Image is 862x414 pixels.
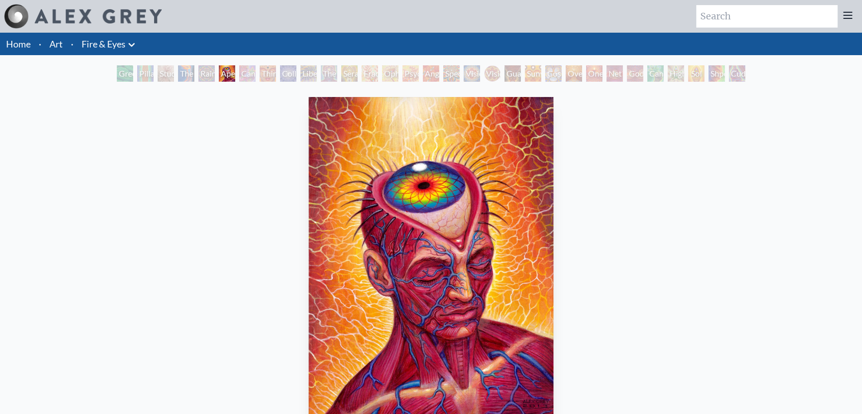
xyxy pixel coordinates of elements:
[708,65,725,82] div: Shpongled
[402,65,419,82] div: Psychomicrograph of a Fractal Paisley Cherub Feather Tip
[443,65,460,82] div: Spectral Lotus
[627,65,643,82] div: Godself
[67,33,78,55] li: ·
[300,65,317,82] div: Liberation Through Seeing
[82,37,125,51] a: Fire & Eyes
[198,65,215,82] div: Rainbow Eye Ripple
[219,65,235,82] div: Aperture
[178,65,194,82] div: The Torch
[341,65,358,82] div: Seraphic Transport Docking on the Third Eye
[484,65,500,82] div: Vision [PERSON_NAME]
[586,65,602,82] div: One
[382,65,398,82] div: Ophanic Eyelash
[6,38,31,50] a: Home
[566,65,582,82] div: Oversoul
[239,65,256,82] div: Cannabis Sutra
[647,65,664,82] div: Cannafist
[606,65,623,82] div: Net of Being
[321,65,337,82] div: The Seer
[729,65,745,82] div: Cuddle
[688,65,704,82] div: Sol Invictus
[525,65,541,82] div: Sunyata
[137,65,154,82] div: Pillar of Awareness
[260,65,276,82] div: Third Eye Tears of Joy
[696,5,838,28] input: Search
[280,65,296,82] div: Collective Vision
[423,65,439,82] div: Angel Skin
[545,65,562,82] div: Cosmic Elf
[464,65,480,82] div: Vision Crystal
[117,65,133,82] div: Green Hand
[668,65,684,82] div: Higher Vision
[49,37,63,51] a: Art
[35,33,45,55] li: ·
[504,65,521,82] div: Guardian of Infinite Vision
[362,65,378,82] div: Fractal Eyes
[158,65,174,82] div: Study for the Great Turn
